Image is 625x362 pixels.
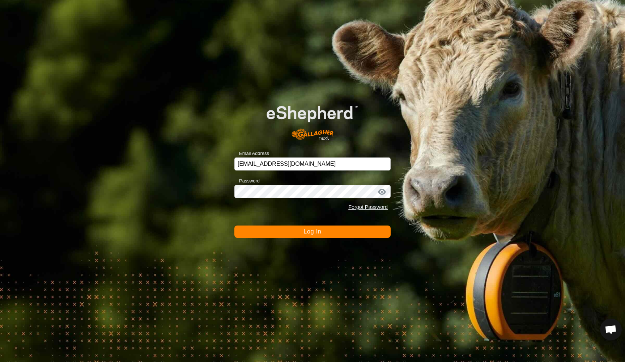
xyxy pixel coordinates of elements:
[250,93,375,146] img: E-shepherd Logo
[234,226,391,238] button: Log In
[600,319,622,340] a: Open chat
[348,204,388,210] a: Forgot Password
[234,150,269,157] label: Email Address
[234,157,391,171] input: Email Address
[303,228,321,235] span: Log In
[234,177,260,185] label: Password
